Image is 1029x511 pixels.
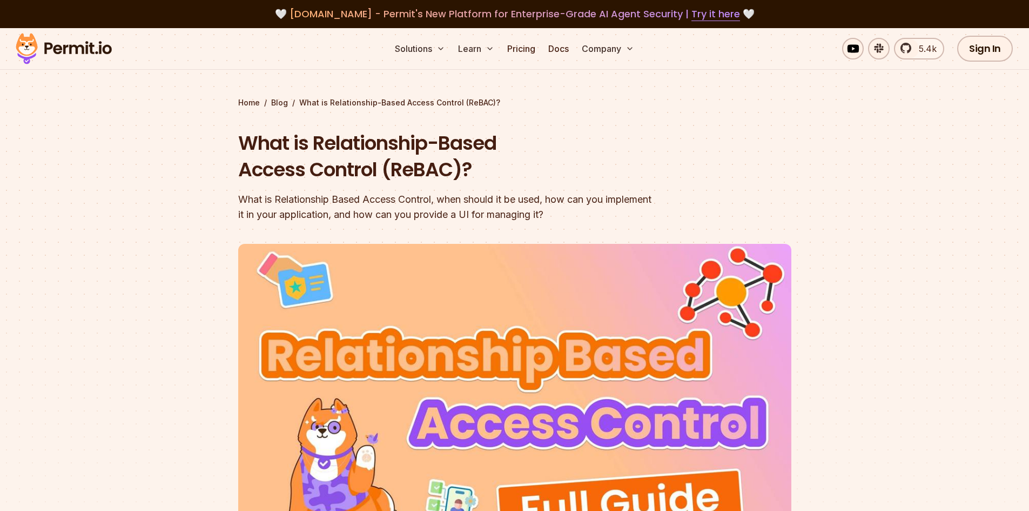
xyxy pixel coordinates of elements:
a: Docs [544,38,573,59]
a: 5.4k [894,38,944,59]
a: Try it here [691,7,740,21]
div: What is Relationship Based Access Control, when should it be used, how can you implement it in yo... [238,192,653,222]
span: [DOMAIN_NAME] - Permit's New Platform for Enterprise-Grade AI Agent Security | [290,7,740,21]
a: Sign In [957,36,1013,62]
a: Blog [271,97,288,108]
span: 5.4k [912,42,937,55]
img: Permit logo [11,30,117,67]
a: Home [238,97,260,108]
a: Pricing [503,38,540,59]
div: 🤍 🤍 [26,6,1003,22]
button: Company [577,38,638,59]
h1: What is Relationship-Based Access Control (ReBAC)? [238,130,653,183]
button: Solutions [391,38,449,59]
div: / / [238,97,791,108]
button: Learn [454,38,499,59]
